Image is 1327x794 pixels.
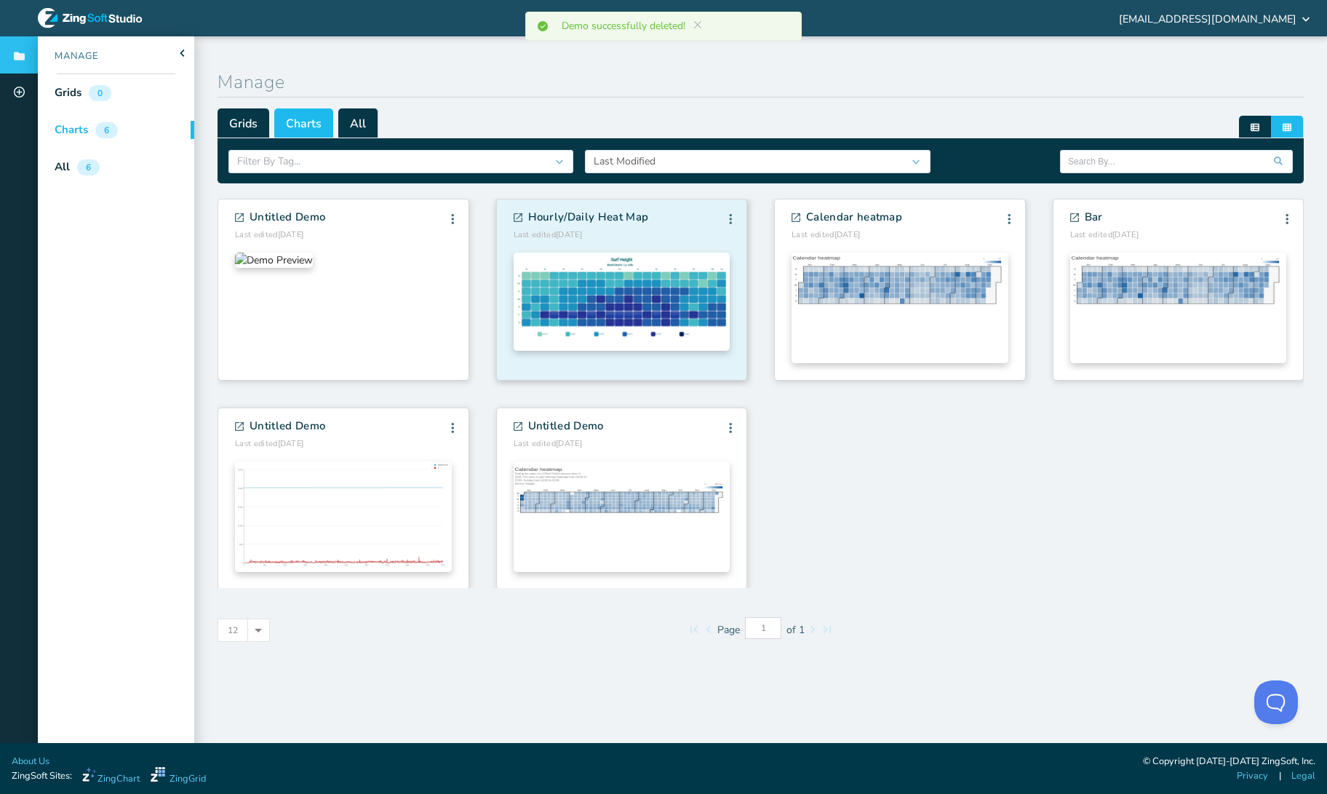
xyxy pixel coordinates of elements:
[820,622,834,637] zg-button: Go to Last Page
[1068,151,1285,172] input: Search By...
[1119,14,1296,24] span: [EMAIL_ADDRESS][DOMAIN_NAME]
[1291,769,1315,783] a: Legal
[1070,229,1113,240] span: Last edited
[701,622,716,637] zg-button: Go to Previous Page
[514,438,604,450] h4: [DATE]
[514,229,557,240] span: Last edited
[55,122,88,138] div: Charts
[1279,769,1281,783] span: |
[218,69,1304,98] h1: Manage
[799,626,805,634] zg-text: 1
[528,418,604,434] span: Untitled Demo
[55,84,81,101] div: Grids
[562,21,697,31] p: Demo successfully deleted!
[1254,680,1298,724] iframe: Help Scout Beacon - Open
[235,253,313,268] img: Demo Preview
[687,622,701,637] zg-button: Go to First Page
[235,438,278,449] span: Last edited
[338,108,378,138] span: All
[235,461,452,572] img: Demo Preview
[1143,755,1315,769] div: © Copyright [DATE]-[DATE] ZingSoft, Inc.
[151,767,206,786] a: ZingGrid
[12,755,49,769] a: About Us
[12,769,72,783] span: ZingSoft Sites:
[514,438,557,449] span: Last edited
[786,626,796,634] zg-text: of
[514,461,730,572] img: Demo Preview
[250,418,325,434] span: Untitled Demo
[274,108,333,138] span: Charts
[235,229,325,242] h4: [DATE]
[237,154,300,168] span: Filter By Tag...
[235,229,278,240] span: Last edited
[1085,209,1103,226] span: Bar
[528,209,649,226] span: Hourly/Daily Heat Map
[792,229,902,242] h4: [DATE]
[55,159,70,175] div: All
[250,209,325,226] span: Untitled Demo
[717,626,740,634] zg-text: Page
[235,438,325,450] h4: [DATE]
[1116,13,1310,23] div: [EMAIL_ADDRESS][DOMAIN_NAME]
[792,253,1008,363] img: Demo Preview
[218,108,269,138] span: Grids
[792,229,834,240] span: Last edited
[95,122,118,138] div: 6
[805,622,820,637] zg-button: Go to Next Page
[514,229,649,242] h4: [DATE]
[218,619,247,641] div: 12
[1070,253,1287,363] img: Demo Preview
[1070,229,1139,242] h4: [DATE]
[514,253,730,352] img: Demo Preview
[1237,769,1268,783] a: Privacy
[745,617,781,639] input: Current Page
[806,209,902,226] span: Calendar heatmap
[77,159,100,175] div: 6
[89,85,111,101] div: 0
[594,154,655,168] span: Last Modified
[38,49,99,64] div: Manage
[82,767,140,786] a: ZingChart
